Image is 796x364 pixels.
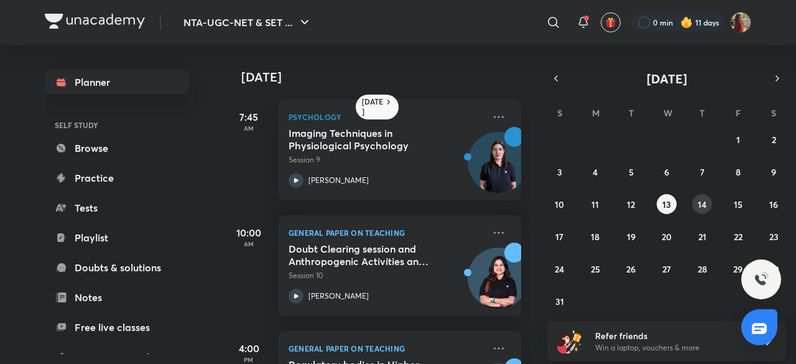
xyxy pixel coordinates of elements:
[592,107,599,119] abbr: Monday
[736,107,741,119] abbr: Friday
[664,107,672,119] abbr: Wednesday
[595,329,748,342] h6: Refer friends
[764,129,784,149] button: August 2, 2025
[769,263,779,275] abbr: August 30, 2025
[468,139,528,198] img: Avatar
[662,263,671,275] abbr: August 27, 2025
[289,243,443,268] h5: Doubt Clearing session and Anthropogenic Activities and their impact
[45,70,189,95] a: Planner
[555,296,564,307] abbr: August 31, 2025
[45,136,189,161] a: Browse
[591,198,599,210] abbr: August 11, 2025
[657,226,677,246] button: August 20, 2025
[557,329,582,353] img: referral
[45,285,189,310] a: Notes
[728,194,748,214] button: August 15, 2025
[626,263,636,275] abbr: August 26, 2025
[224,124,274,132] p: AM
[662,198,671,210] abbr: August 13, 2025
[657,194,677,214] button: August 13, 2025
[764,226,784,246] button: August 23, 2025
[557,166,562,178] abbr: August 3, 2025
[771,107,776,119] abbr: Saturday
[585,194,605,214] button: August 11, 2025
[698,198,706,210] abbr: August 14, 2025
[224,110,274,124] h5: 7:45
[550,194,570,214] button: August 10, 2025
[555,198,564,210] abbr: August 10, 2025
[764,259,784,279] button: August 30, 2025
[585,259,605,279] button: August 25, 2025
[289,225,484,240] p: General Paper on Teaching
[657,259,677,279] button: August 27, 2025
[734,198,743,210] abbr: August 15, 2025
[698,263,707,275] abbr: August 28, 2025
[45,114,189,136] h6: SELF STUDY
[664,166,669,178] abbr: August 6, 2025
[550,226,570,246] button: August 17, 2025
[692,259,712,279] button: August 28, 2025
[736,166,741,178] abbr: August 8, 2025
[601,12,621,32] button: avatar
[176,10,320,35] button: NTA-UGC-NET & SET ...
[692,162,712,182] button: August 7, 2025
[555,263,564,275] abbr: August 24, 2025
[662,231,672,243] abbr: August 20, 2025
[621,194,641,214] button: August 12, 2025
[730,12,751,33] img: Srishti Sharma
[591,231,599,243] abbr: August 18, 2025
[627,231,636,243] abbr: August 19, 2025
[308,291,369,302] p: [PERSON_NAME]
[45,166,189,190] a: Practice
[308,175,369,186] p: [PERSON_NAME]
[700,166,705,178] abbr: August 7, 2025
[621,226,641,246] button: August 19, 2025
[621,259,641,279] button: August 26, 2025
[700,107,705,119] abbr: Thursday
[555,231,563,243] abbr: August 17, 2025
[289,154,484,166] p: Session 9
[585,162,605,182] button: August 4, 2025
[224,341,274,356] h5: 4:00
[627,198,635,210] abbr: August 12, 2025
[692,226,712,246] button: August 21, 2025
[550,259,570,279] button: August 24, 2025
[769,198,778,210] abbr: August 16, 2025
[591,263,600,275] abbr: August 25, 2025
[605,17,616,28] img: avatar
[557,107,562,119] abbr: Sunday
[621,162,641,182] button: August 5, 2025
[468,254,528,314] img: Avatar
[657,162,677,182] button: August 6, 2025
[224,356,274,363] p: PM
[45,225,189,250] a: Playlist
[565,70,769,87] button: [DATE]
[585,226,605,246] button: August 18, 2025
[45,14,145,32] a: Company Logo
[45,14,145,29] img: Company Logo
[45,255,189,280] a: Doubts & solutions
[289,127,443,152] h5: Imaging Techniques in Physiological Psychology
[593,166,598,178] abbr: August 4, 2025
[550,162,570,182] button: August 3, 2025
[45,315,189,340] a: Free live classes
[772,134,776,146] abbr: August 2, 2025
[692,194,712,214] button: August 14, 2025
[629,166,634,178] abbr: August 5, 2025
[698,231,706,243] abbr: August 21, 2025
[289,341,484,356] p: General Paper on Teaching
[769,231,779,243] abbr: August 23, 2025
[647,70,687,87] span: [DATE]
[734,231,743,243] abbr: August 22, 2025
[241,70,534,85] h4: [DATE]
[224,240,274,248] p: AM
[289,110,484,124] p: Psychology
[629,107,634,119] abbr: Tuesday
[728,259,748,279] button: August 29, 2025
[45,195,189,220] a: Tests
[728,129,748,149] button: August 1, 2025
[736,134,740,146] abbr: August 1, 2025
[764,162,784,182] button: August 9, 2025
[771,166,776,178] abbr: August 9, 2025
[728,226,748,246] button: August 22, 2025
